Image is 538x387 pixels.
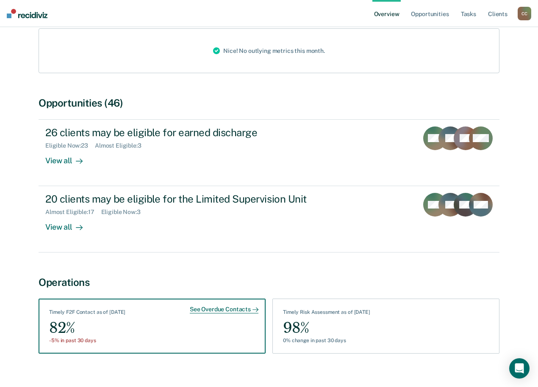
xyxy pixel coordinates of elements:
[39,97,499,109] div: Opportunities (46)
[45,209,101,216] div: Almost Eligible : 17
[190,306,258,313] div: See Overdue Contacts
[39,276,499,288] div: Operations
[283,318,370,338] div: 98%
[95,142,148,149] div: Almost Eligible : 3
[101,209,147,216] div: Eligible Now : 3
[518,7,531,20] div: C C
[39,186,499,253] a: 20 clients may be eligible for the Limited Supervision UnitAlmost Eligible:17Eligible Now:3View all
[283,338,370,343] div: 0% change in past 30 days
[45,149,93,165] div: View all
[49,309,125,318] div: Timely F2F Contact as of [DATE]
[49,318,125,338] div: 82%
[45,126,343,139] div: 26 clients may be eligible for earned discharge
[283,309,370,318] div: Timely Risk Assessment as of [DATE]
[206,29,332,73] div: Nice! No outlying metrics this month.
[49,338,125,343] div: -5% in past 30 days
[45,193,343,205] div: 20 clients may be eligible for the Limited Supervision Unit
[45,216,93,232] div: View all
[39,119,499,186] a: 26 clients may be eligible for earned dischargeEligible Now:23Almost Eligible:3View all
[518,7,531,20] button: CC
[7,9,47,18] img: Recidiviz
[509,358,530,379] div: Open Intercom Messenger
[45,142,95,149] div: Eligible Now : 23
